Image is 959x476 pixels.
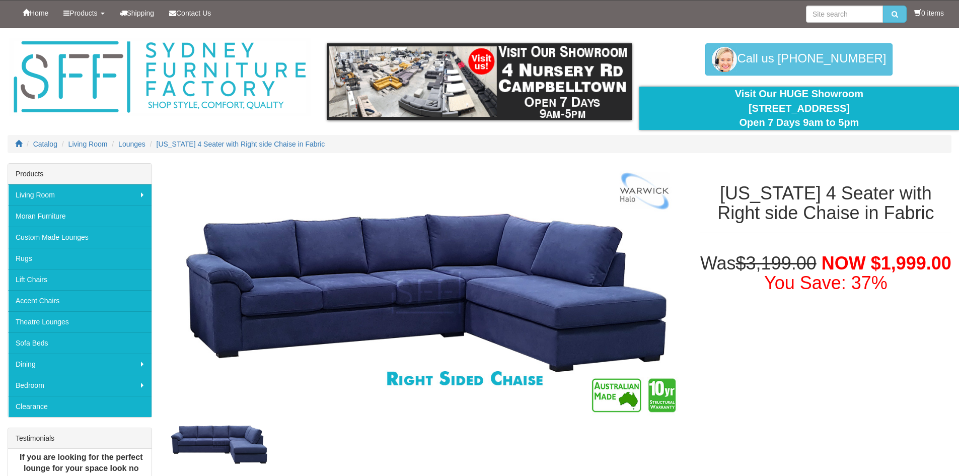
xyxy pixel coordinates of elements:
h1: [US_STATE] 4 Seater with Right side Chaise in Fabric [700,183,951,223]
a: Contact Us [162,1,218,26]
font: You Save: 37% [764,273,888,293]
a: Home [15,1,56,26]
div: Products [8,164,152,184]
a: Sofa Beds [8,332,152,354]
span: Shipping [127,9,155,17]
span: Home [30,9,48,17]
a: Theatre Lounges [8,311,152,332]
a: Lounges [118,140,145,148]
a: Living Room [68,140,108,148]
a: [US_STATE] 4 Seater with Right side Chaise in Fabric [157,140,325,148]
a: Shipping [112,1,162,26]
img: Sydney Furniture Factory [9,38,311,116]
a: Lift Chairs [8,269,152,290]
li: 0 items [914,8,944,18]
span: Contact Us [176,9,211,17]
a: Clearance [8,396,152,417]
b: If you are looking for the perfect lounge for your space look no [20,453,142,473]
input: Site search [806,6,883,23]
a: Dining [8,354,152,375]
h1: Was [700,253,951,293]
a: Custom Made Lounges [8,227,152,248]
a: Moran Furniture [8,206,152,227]
div: Testimonials [8,428,152,449]
span: Products [69,9,97,17]
img: showroom.gif [327,43,632,120]
del: $3,199.00 [736,253,817,274]
span: NOW $1,999.00 [822,253,951,274]
a: Catalog [33,140,57,148]
div: Visit Our HUGE Showroom [STREET_ADDRESS] Open 7 Days 9am to 5pm [647,87,951,130]
a: Rugs [8,248,152,269]
a: Products [56,1,112,26]
a: Accent Chairs [8,290,152,311]
a: Bedroom [8,375,152,396]
a: Living Room [8,184,152,206]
